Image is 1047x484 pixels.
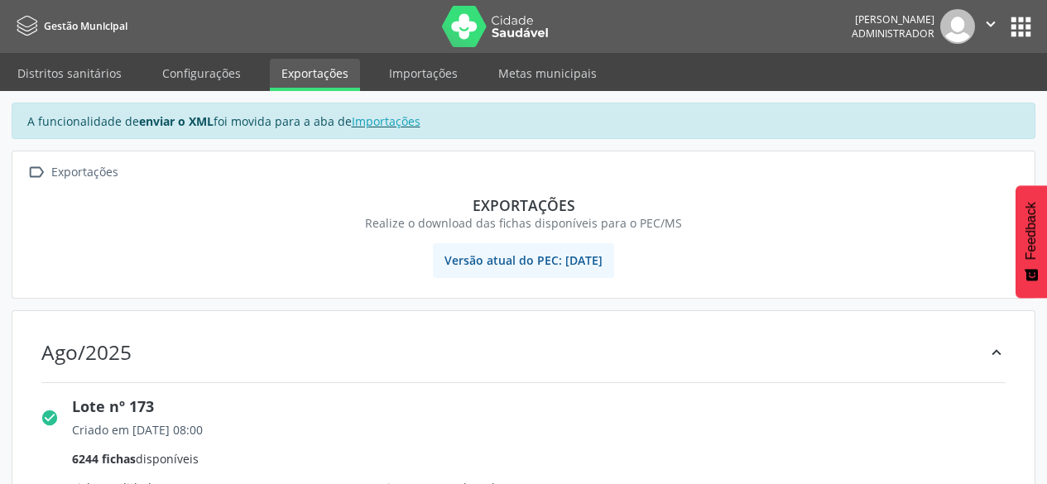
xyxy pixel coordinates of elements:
i: keyboard_arrow_up [987,343,1006,362]
div: Exportações [48,161,121,184]
i:  [24,161,48,184]
a: Gestão Municipal [12,12,127,40]
button:  [975,9,1006,44]
img: img [940,9,975,44]
button: Feedback - Mostrar pesquisa [1016,185,1047,298]
div: keyboard_arrow_up [987,340,1006,364]
div: A funcionalidade de foi movida para a aba de [12,103,1035,139]
div: Ago/2025 [41,340,132,364]
button: apps [1006,12,1035,41]
strong: enviar o XML [139,113,214,129]
a:  Exportações [24,161,121,184]
a: Importações [352,113,420,129]
span: Administrador [852,26,934,41]
span: 6244 fichas [72,451,136,467]
span: Versão atual do PEC: [DATE] [433,243,614,278]
a: Distritos sanitários [6,59,133,88]
a: Exportações [270,59,360,91]
div: Lote nº 173 [72,395,1021,418]
a: Importações [377,59,469,88]
div: Realize o download das fichas disponíveis para o PEC/MS [36,214,1011,232]
span: Gestão Municipal [44,19,127,33]
div: disponíveis [72,450,1021,467]
i: check_circle [41,409,59,427]
div: Criado em [DATE] 08:00 [72,421,1021,438]
div: [PERSON_NAME] [852,12,934,26]
a: Configurações [151,59,252,88]
span: Feedback [1024,202,1039,260]
a: Metas municipais [487,59,608,88]
i:  [982,15,1000,33]
div: Exportações [36,196,1011,214]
